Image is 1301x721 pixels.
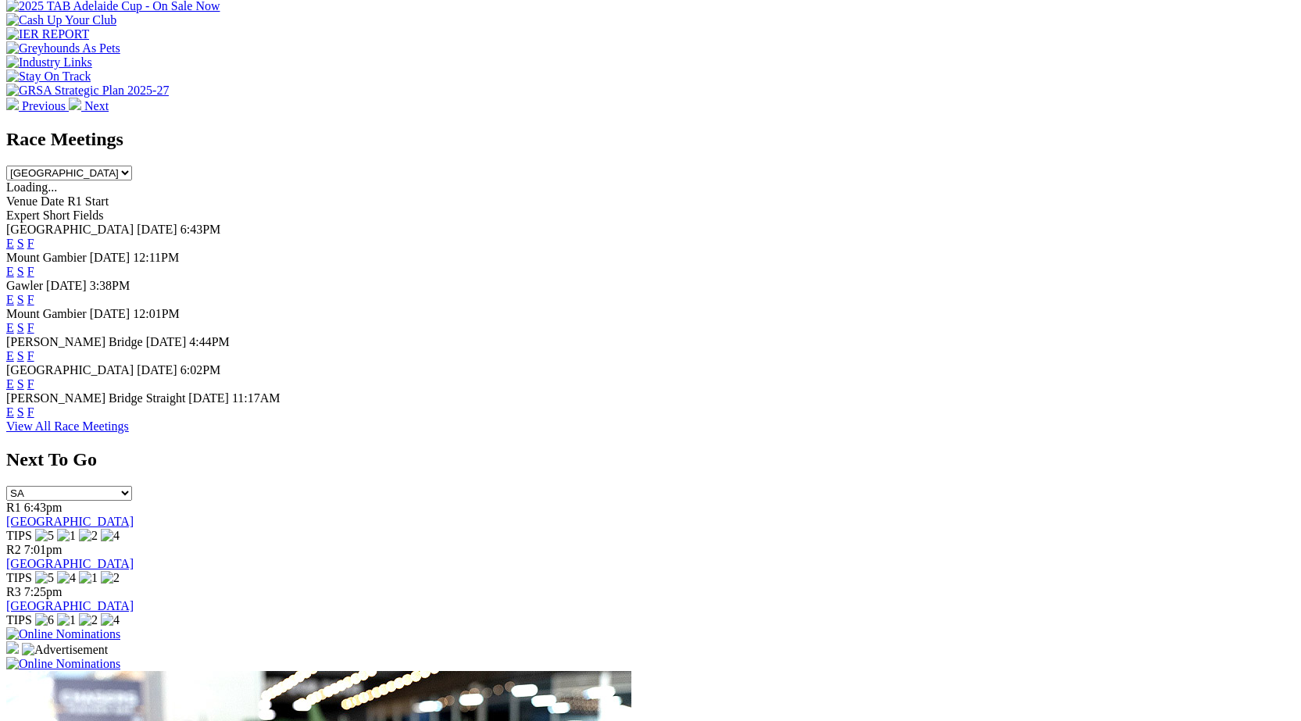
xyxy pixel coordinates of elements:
span: 7:01pm [24,543,63,556]
span: Loading... [6,180,57,194]
span: Next [84,99,109,112]
img: chevron-right-pager-white.svg [69,98,81,110]
img: Cash Up Your Club [6,13,116,27]
span: R3 [6,585,21,598]
span: [DATE] [90,251,130,264]
img: 1 [79,571,98,585]
span: Mount Gambier [6,251,87,264]
img: 5 [35,529,54,543]
img: Online Nominations [6,627,120,641]
span: [PERSON_NAME] Bridge Straight [6,391,185,405]
img: 15187_Greyhounds_GreysPlayCentral_Resize_SA_WebsiteBanner_300x115_2025.jpg [6,641,19,654]
span: Fields [73,209,103,222]
a: F [27,377,34,391]
a: Previous [6,99,69,112]
span: 11:17AM [232,391,281,405]
span: Mount Gambier [6,307,87,320]
span: [PERSON_NAME] Bridge [6,335,143,348]
span: 12:01PM [133,307,180,320]
a: F [27,321,34,334]
img: Advertisement [22,643,108,657]
a: [GEOGRAPHIC_DATA] [6,557,134,570]
span: Expert [6,209,40,222]
span: [GEOGRAPHIC_DATA] [6,363,134,377]
span: TIPS [6,529,32,542]
a: E [6,293,14,306]
img: Stay On Track [6,70,91,84]
span: R2 [6,543,21,556]
span: [DATE] [90,307,130,320]
span: Venue [6,195,38,208]
img: 1 [57,613,76,627]
a: S [17,377,24,391]
span: 3:38PM [90,279,130,292]
img: 2 [79,529,98,543]
img: Online Nominations [6,657,120,671]
a: F [27,293,34,306]
h2: Race Meetings [6,129,1295,150]
a: E [6,321,14,334]
img: 4 [57,571,76,585]
span: TIPS [6,613,32,626]
span: 12:11PM [133,251,179,264]
a: Next [69,99,109,112]
a: S [17,405,24,419]
a: E [6,265,14,278]
span: [DATE] [146,335,187,348]
span: [DATE] [137,223,177,236]
img: IER REPORT [6,27,89,41]
img: 4 [101,613,120,627]
a: S [17,349,24,362]
a: F [27,349,34,362]
a: E [6,405,14,419]
img: 1 [57,529,76,543]
span: R1 Start [67,195,109,208]
span: [GEOGRAPHIC_DATA] [6,223,134,236]
a: [GEOGRAPHIC_DATA] [6,599,134,612]
a: View All Race Meetings [6,419,129,433]
a: S [17,321,24,334]
img: GRSA Strategic Plan 2025-27 [6,84,169,98]
img: 2 [101,571,120,585]
a: F [27,237,34,250]
a: F [27,405,34,419]
span: TIPS [6,571,32,584]
span: 6:43pm [24,501,63,514]
img: 4 [101,529,120,543]
img: Industry Links [6,55,92,70]
img: 5 [35,571,54,585]
span: Previous [22,99,66,112]
span: 6:43PM [180,223,221,236]
a: E [6,349,14,362]
span: 7:25pm [24,585,63,598]
img: 2 [79,613,98,627]
span: Short [43,209,70,222]
span: Date [41,195,64,208]
a: S [17,237,24,250]
a: E [6,237,14,250]
img: Greyhounds As Pets [6,41,120,55]
a: [GEOGRAPHIC_DATA] [6,515,134,528]
h2: Next To Go [6,449,1295,470]
span: Gawler [6,279,43,292]
a: S [17,293,24,306]
a: E [6,377,14,391]
a: S [17,265,24,278]
img: chevron-left-pager-white.svg [6,98,19,110]
span: [DATE] [137,363,177,377]
span: [DATE] [46,279,87,292]
span: 6:02PM [180,363,221,377]
span: [DATE] [188,391,229,405]
span: 4:44PM [189,335,230,348]
span: R1 [6,501,21,514]
a: F [27,265,34,278]
img: 6 [35,613,54,627]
